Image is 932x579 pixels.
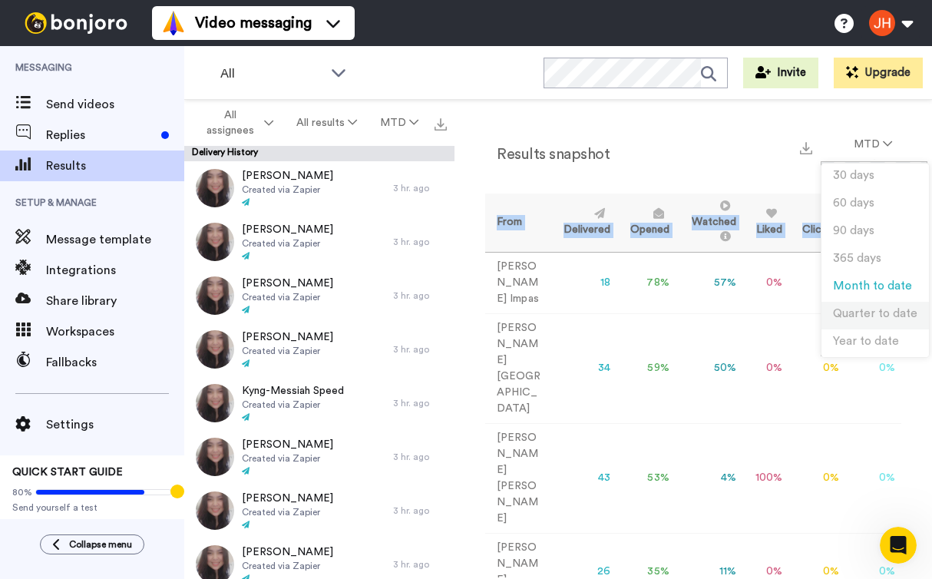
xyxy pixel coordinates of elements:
[196,330,234,369] img: ee821c92-c3f9-4640-8ebc-cc64c3b1561b-thumb.jpg
[12,467,123,478] span: QUICK START GUIDE
[242,383,344,399] span: Kyng-Messiah Speed
[242,237,333,250] span: Created via Zapier
[184,161,454,215] a: [PERSON_NAME]Created via Zapier3 hr. ago
[285,109,369,137] button: All results
[184,430,454,484] a: [PERSON_NAME]Created via Zapier3 hr. ago
[242,291,333,303] span: Created via Zapier
[196,223,234,261] img: 20e95436-0a22-4399-8dee-6b27e92dbc63-thumb.jpg
[550,313,616,423] td: 34
[485,252,550,313] td: [PERSON_NAME] Impas
[12,486,32,498] span: 80%
[435,118,447,131] img: export.svg
[242,452,333,465] span: Created via Zapier
[833,280,912,292] span: Month to date
[242,437,333,452] span: [PERSON_NAME]
[742,252,788,313] td: 0 %
[242,222,333,237] span: [PERSON_NAME]
[199,108,261,138] span: All assignees
[46,230,184,249] span: Message template
[550,423,616,533] td: 43
[485,194,550,252] th: From
[788,313,845,423] td: 0 %
[184,323,454,376] a: [PERSON_NAME]Created via Zapier3 hr. ago
[833,197,874,209] span: 60 days
[616,194,676,252] th: Opened
[845,313,901,423] td: 0 %
[616,252,676,313] td: 78 %
[242,506,333,518] span: Created via Zapier
[46,126,155,144] span: Replies
[46,353,184,372] span: Fallbacks
[18,12,134,34] img: bj-logo-header-white.svg
[170,485,184,498] div: Tooltip anchor
[676,313,742,423] td: 50 %
[196,491,234,530] img: e1ba03ec-ffca-4f86-9c02-86fc849cf674-thumb.jpg
[46,261,184,280] span: Integrations
[46,157,184,175] span: Results
[833,225,874,237] span: 90 days
[788,252,845,313] td: 0 %
[743,58,818,88] button: Invite
[195,12,312,34] span: Video messaging
[795,136,817,158] button: Export a summary of each team member’s results that match this filter now.
[393,505,447,517] div: 3 hr. ago
[46,95,184,114] span: Send videos
[393,289,447,302] div: 3 hr. ago
[184,376,454,430] a: Kyng-Messiah SpeedCreated via Zapier3 hr. ago
[196,438,234,476] img: 7892f9b3-0f4a-48a7-8a69-61eb02a3d2f7-thumb.jpg
[788,194,845,252] th: Clicked
[550,194,616,252] th: Delivered
[800,142,812,154] img: export.svg
[393,397,447,409] div: 3 hr. ago
[676,423,742,533] td: 4 %
[676,252,742,313] td: 57 %
[550,252,616,313] td: 18
[742,194,788,252] th: Liked
[393,182,447,194] div: 3 hr. ago
[369,109,430,137] button: MTD
[242,491,333,506] span: [PERSON_NAME]
[46,292,184,310] span: Share library
[184,269,454,323] a: [PERSON_NAME]Created via Zapier3 hr. ago
[242,329,333,345] span: [PERSON_NAME]
[196,276,234,315] img: f8a27c17-9034-4640-aa33-790799cf8b0d-thumb.jpg
[393,236,447,248] div: 3 hr. ago
[187,101,285,144] button: All assignees
[845,423,901,533] td: 0 %
[196,384,234,422] img: e49bd79c-1765-44b3-b8c4-010e3296055e-thumb.jpg
[242,345,333,357] span: Created via Zapier
[184,484,454,538] a: [PERSON_NAME]Created via Zapier3 hr. ago
[616,423,676,533] td: 53 %
[46,323,184,341] span: Workspaces
[12,501,172,514] span: Send yourself a test
[880,527,917,564] iframe: Intercom live chat
[242,544,333,560] span: [PERSON_NAME]
[833,308,917,319] span: Quarter to date
[196,169,234,207] img: 00f00b95-30c5-43ba-a5fc-c95e17894a91-thumb.jpg
[393,343,447,356] div: 3 hr. ago
[485,313,550,423] td: [PERSON_NAME] [GEOGRAPHIC_DATA]
[242,560,333,572] span: Created via Zapier
[833,170,874,181] span: 30 days
[242,276,333,291] span: [PERSON_NAME]
[393,451,447,463] div: 3 hr. ago
[220,65,323,83] span: All
[40,534,144,554] button: Collapse menu
[69,538,132,551] span: Collapse menu
[485,146,610,163] h2: Results snapshot
[833,336,899,347] span: Year to date
[485,423,550,533] td: [PERSON_NAME] [PERSON_NAME]
[788,423,845,533] td: 0 %
[742,423,788,533] td: 100 %
[184,215,454,269] a: [PERSON_NAME]Created via Zapier3 hr. ago
[184,146,454,161] div: Delivery History
[430,111,451,134] button: Export all results that match these filters now.
[676,194,742,252] th: Watched
[833,253,881,264] span: 365 days
[161,11,186,35] img: vm-color.svg
[742,313,788,423] td: 0 %
[242,184,333,196] span: Created via Zapier
[242,399,344,411] span: Created via Zapier
[844,131,901,158] button: MTD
